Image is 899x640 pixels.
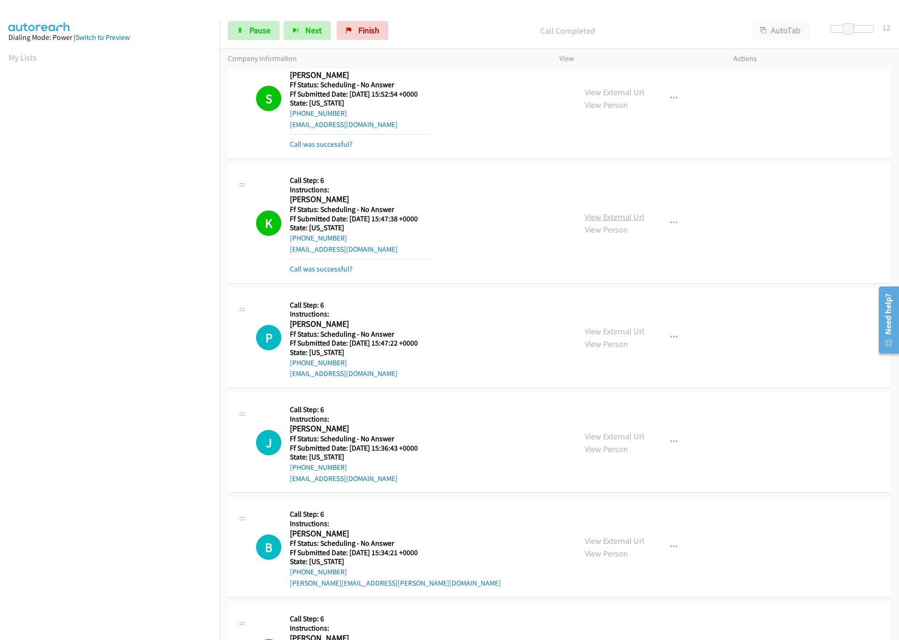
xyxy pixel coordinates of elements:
h5: Instructions: [290,414,430,424]
h5: Instructions: [290,309,430,319]
a: View External Url [585,211,644,222]
h5: Call Step: 6 [290,301,430,310]
h1: P [256,325,281,350]
div: 12 [882,21,891,34]
a: Pause [228,21,280,40]
span: Next [305,25,322,36]
span: Pause [249,25,271,36]
a: [EMAIL_ADDRESS][DOMAIN_NAME] [290,474,398,483]
a: Call was successful? [290,140,353,149]
p: Company Information [228,53,543,64]
p: View [559,53,717,64]
h5: State: [US_STATE] [290,223,430,233]
a: View Person [585,224,628,235]
h5: State: [US_STATE] [290,98,430,108]
h5: Ff Status: Scheduling - No Answer [290,80,430,90]
h2: [PERSON_NAME] [290,70,430,81]
h5: Call Step: 6 [290,176,430,185]
h2: [PERSON_NAME] [290,319,430,330]
a: My Lists [8,52,37,63]
a: View External Url [585,326,644,337]
h5: Ff Submitted Date: [DATE] 15:34:21 +0000 [290,548,501,557]
p: Actions [733,53,891,64]
a: View External Url [585,87,644,98]
h5: Ff Status: Scheduling - No Answer [290,434,430,444]
a: [EMAIL_ADDRESS][DOMAIN_NAME] [290,120,398,129]
a: Switch to Preview [76,33,130,42]
p: Call Completed [401,24,734,37]
h2: [PERSON_NAME] [290,423,430,434]
h5: Call Step: 6 [290,510,501,519]
h5: Ff Status: Scheduling - No Answer [290,205,430,214]
a: [PHONE_NUMBER] [290,463,347,472]
a: Finish [337,21,388,40]
h5: Ff Submitted Date: [DATE] 15:36:43 +0000 [290,444,430,453]
iframe: Dialpad [8,72,219,518]
a: [EMAIL_ADDRESS][DOMAIN_NAME] [290,245,398,254]
span: Finish [358,25,379,36]
h5: Instructions: [290,185,430,195]
a: Call was successful? [290,264,353,273]
h5: Ff Submitted Date: [DATE] 15:47:22 +0000 [290,339,430,348]
a: View Person [585,99,628,110]
h5: Ff Submitted Date: [DATE] 15:52:54 +0000 [290,90,430,99]
a: View Person [585,339,628,349]
a: [PHONE_NUMBER] [290,567,347,576]
a: View External Url [585,535,644,546]
div: The call is yet to be attempted [256,430,281,455]
h1: J [256,430,281,455]
h5: Call Step: 6 [290,614,501,624]
h5: Ff Status: Scheduling - No Answer [290,539,501,548]
div: Dialing Mode: Power | [8,32,211,43]
a: View External Url [585,431,644,442]
h1: S [256,86,281,111]
h1: B [256,535,281,560]
h5: Ff Status: Scheduling - No Answer [290,330,430,339]
button: AutoTab [751,21,809,40]
iframe: Resource Center [872,283,899,357]
a: [PHONE_NUMBER] [290,233,347,242]
h5: State: [US_STATE] [290,348,430,357]
a: View Person [585,548,628,559]
a: [PHONE_NUMBER] [290,109,347,118]
a: View Person [585,444,628,454]
h2: [PERSON_NAME] [290,528,430,539]
h5: State: [US_STATE] [290,557,501,566]
h1: K [256,211,281,236]
a: [PERSON_NAME][EMAIL_ADDRESS][PERSON_NAME][DOMAIN_NAME] [290,579,501,587]
h5: Instructions: [290,624,501,633]
h5: Ff Submitted Date: [DATE] 15:47:38 +0000 [290,214,430,224]
h2: [PERSON_NAME] [290,194,430,205]
h5: Call Step: 6 [290,405,430,414]
h5: State: [US_STATE] [290,452,430,462]
a: [PHONE_NUMBER] [290,358,347,367]
button: Next [284,21,331,40]
a: [EMAIL_ADDRESS][DOMAIN_NAME] [290,369,398,378]
h5: Instructions: [290,519,501,528]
